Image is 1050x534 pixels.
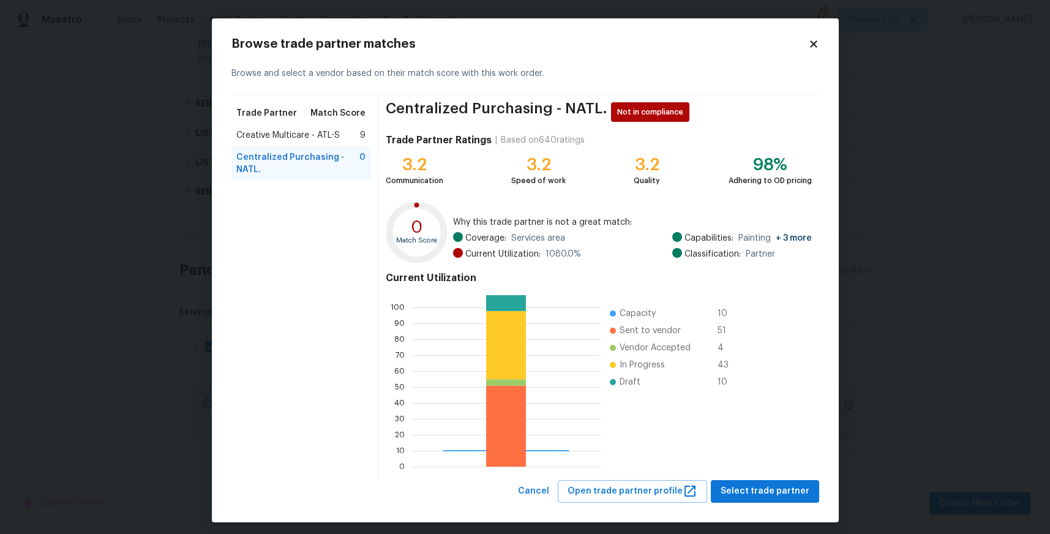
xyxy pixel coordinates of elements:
[776,234,812,243] span: + 3 more
[236,107,297,119] span: Trade Partner
[746,248,775,260] span: Partner
[558,480,707,503] button: Open trade partner profile
[546,248,581,260] span: 1080.0 %
[310,107,366,119] span: Match Score
[395,320,405,327] text: 90
[386,134,492,146] h4: Trade Partner Ratings
[231,38,808,50] h2: Browse trade partner matches
[411,219,423,236] text: 0
[231,53,819,95] div: Browse and select a vendor based on their match score with this work order.
[395,399,405,407] text: 40
[397,447,405,454] text: 10
[386,102,607,122] span: Centralized Purchasing - NATL.
[395,336,405,343] text: 80
[360,129,366,141] span: 9
[396,415,405,423] text: 30
[465,248,541,260] span: Current Utilization:
[511,159,566,171] div: 3.2
[721,484,809,499] span: Select trade partner
[359,151,366,176] span: 0
[396,352,405,359] text: 70
[400,463,405,470] text: 0
[684,248,741,260] span: Classification:
[386,159,443,171] div: 3.2
[386,175,443,187] div: Communication
[738,232,812,244] span: Painting
[518,484,549,499] span: Cancel
[718,307,737,320] span: 10
[711,480,819,503] button: Select trade partner
[620,376,640,388] span: Draft
[396,431,405,438] text: 20
[465,232,506,244] span: Coverage:
[568,484,697,499] span: Open trade partner profile
[684,232,733,244] span: Capabilities:
[718,359,737,371] span: 43
[396,383,405,391] text: 50
[729,159,812,171] div: 98%
[620,325,681,337] span: Sent to vendor
[513,480,554,503] button: Cancel
[395,367,405,375] text: 60
[718,376,737,388] span: 10
[718,325,737,337] span: 51
[492,134,501,146] div: |
[620,307,656,320] span: Capacity
[620,342,691,354] span: Vendor Accepted
[511,175,566,187] div: Speed of work
[391,304,405,311] text: 100
[386,272,811,284] h4: Current Utilization
[634,175,660,187] div: Quality
[453,216,812,228] span: Why this trade partner is not a great match:
[236,151,360,176] span: Centralized Purchasing - NATL.
[634,159,660,171] div: 3.2
[236,129,340,141] span: Creative Multicare - ATL-S
[501,134,585,146] div: Based on 640 ratings
[729,175,812,187] div: Adhering to OD pricing
[718,342,737,354] span: 4
[511,232,565,244] span: Services area
[617,106,688,118] span: Not in compliance
[397,237,438,244] text: Match Score
[620,359,665,371] span: In Progress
